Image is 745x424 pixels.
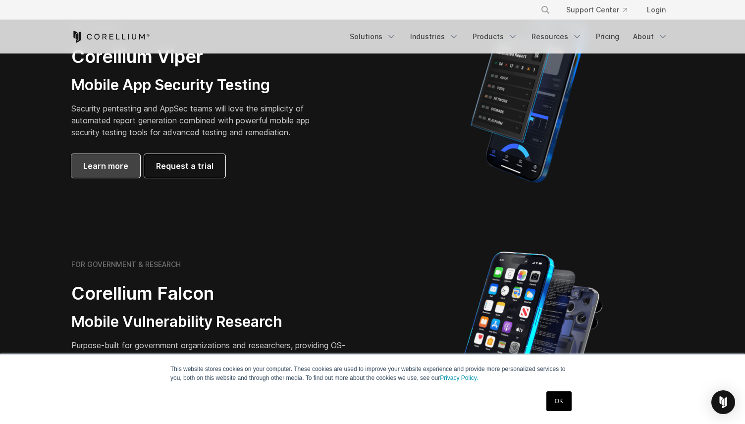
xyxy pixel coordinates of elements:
[71,76,325,95] h3: Mobile App Security Testing
[558,1,635,19] a: Support Center
[71,282,349,305] h2: Corellium Falcon
[144,154,225,178] a: Request a trial
[344,28,402,46] a: Solutions
[344,28,674,46] div: Navigation Menu
[454,251,603,424] img: iPhone model separated into the mechanics used to build the physical device.
[536,1,554,19] button: Search
[156,160,213,172] span: Request a trial
[71,31,150,43] a: Corellium Home
[83,160,128,172] span: Learn more
[467,28,524,46] a: Products
[454,14,603,187] img: Corellium MATRIX automated report on iPhone showing app vulnerability test results across securit...
[711,390,735,414] div: Open Intercom Messenger
[71,46,325,68] h2: Corellium Viper
[440,374,478,381] a: Privacy Policy.
[526,28,588,46] a: Resources
[71,313,349,331] h3: Mobile Vulnerability Research
[71,260,181,269] h6: FOR GOVERNMENT & RESEARCH
[529,1,674,19] div: Navigation Menu
[71,339,349,375] p: Purpose-built for government organizations and researchers, providing OS-level capabilities and p...
[71,103,325,138] p: Security pentesting and AppSec teams will love the simplicity of automated report generation comb...
[404,28,465,46] a: Industries
[590,28,625,46] a: Pricing
[170,365,575,382] p: This website stores cookies on your computer. These cookies are used to improve your website expe...
[627,28,674,46] a: About
[546,391,572,411] a: OK
[639,1,674,19] a: Login
[71,154,140,178] a: Learn more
